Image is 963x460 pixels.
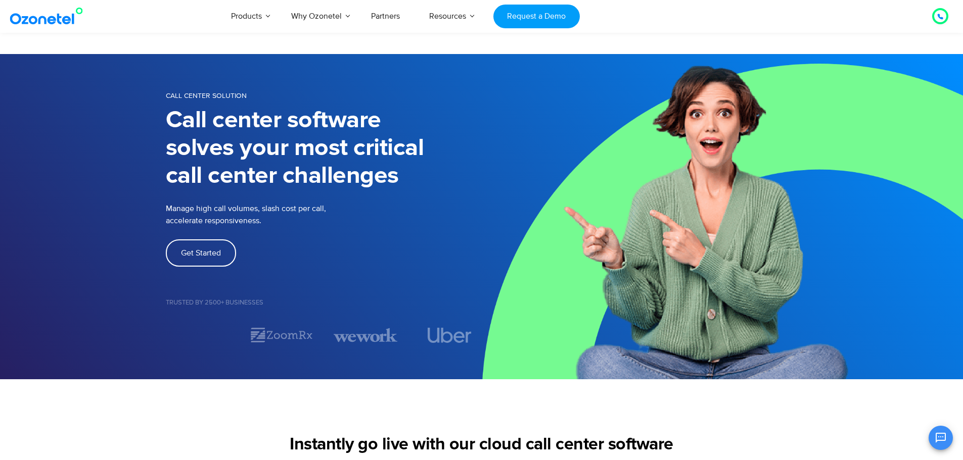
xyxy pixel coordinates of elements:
[334,326,397,344] img: wework
[166,202,393,227] p: Manage high call volumes, slash cost per call, accelerate responsiveness.
[166,326,482,344] div: Image Carousel
[929,426,953,450] button: Open chat
[181,249,221,257] span: Get Started
[166,435,798,455] h2: Instantly go live with our cloud call center software
[166,329,230,341] div: 1 / 7
[428,328,472,343] img: uber
[334,326,397,344] div: 3 / 7
[250,326,313,344] img: zoomrx
[493,5,580,28] a: Request a Demo
[166,91,247,100] span: Call Center Solution
[418,328,481,343] div: 4 / 7
[166,239,236,267] a: Get Started
[166,107,482,190] h1: Call center software solves your most critical call center challenges
[166,299,482,306] h5: Trusted by 2500+ Businesses
[250,326,313,344] div: 2 / 7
